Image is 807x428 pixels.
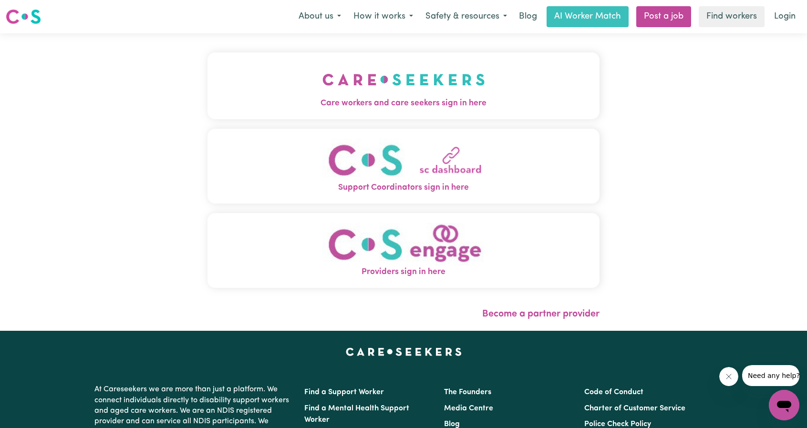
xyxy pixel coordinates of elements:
[636,6,691,27] a: Post a job
[304,388,384,396] a: Find a Support Worker
[444,420,460,428] a: Blog
[547,6,629,27] a: AI Worker Match
[482,309,600,319] a: Become a partner provider
[346,348,462,356] a: Careseekers home page
[207,213,600,288] button: Providers sign in here
[444,405,493,412] a: Media Centre
[584,388,643,396] a: Code of Conduct
[304,405,409,424] a: Find a Mental Health Support Worker
[513,6,543,27] a: Blog
[768,6,801,27] a: Login
[444,388,491,396] a: The Founders
[347,7,419,27] button: How it works
[584,420,651,428] a: Police Check Policy
[6,6,41,28] a: Careseekers logo
[584,405,685,412] a: Charter of Customer Service
[719,367,738,386] iframe: Close message
[207,52,600,119] button: Care workers and care seekers sign in here
[419,7,513,27] button: Safety & resources
[207,97,600,110] span: Care workers and care seekers sign in here
[292,7,347,27] button: About us
[742,365,799,386] iframe: Message from company
[699,6,765,27] a: Find workers
[207,266,600,278] span: Providers sign in here
[769,390,799,420] iframe: Button to launch messaging window
[6,7,58,14] span: Need any help?
[207,182,600,194] span: Support Coordinators sign in here
[6,8,41,25] img: Careseekers logo
[207,129,600,204] button: Support Coordinators sign in here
